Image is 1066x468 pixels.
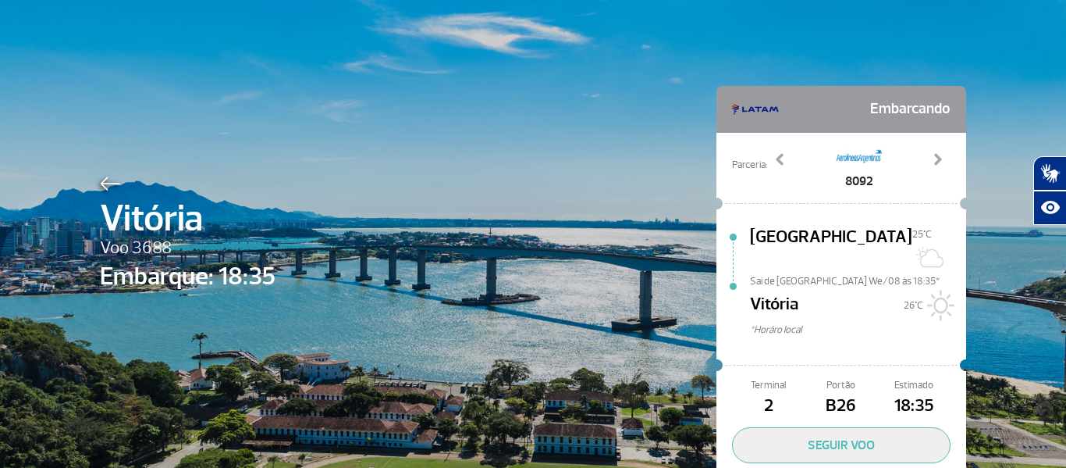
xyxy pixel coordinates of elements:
span: Vitória [100,191,275,247]
span: Vitória [750,291,798,323]
span: *Horáro local [750,323,966,338]
span: Parceria: [732,158,767,173]
span: 26°C [904,299,923,312]
button: Abrir recursos assistivos. [1033,191,1066,225]
button: Abrir tradutor de língua de sinais. [1033,156,1066,191]
span: Estimado [878,378,951,393]
span: Embarque: 18:35 [100,258,275,295]
span: B26 [805,393,877,420]
img: Sol com muitas nuvens [912,241,943,273]
span: 18:35 [878,393,951,420]
span: Embarcando [870,94,951,125]
span: 8092 [836,172,883,191]
span: [GEOGRAPHIC_DATA] [750,224,912,274]
span: 25°C [912,228,932,241]
div: Plugin de acessibilidade da Hand Talk. [1033,156,1066,225]
span: 2 [732,393,805,420]
span: Sai de [GEOGRAPHIC_DATA] We/08 às 18:35* [750,274,966,285]
span: Voo 3688 [100,235,275,262]
span: Terminal [732,378,805,393]
img: Sol [923,290,954,321]
span: Portão [805,378,877,393]
button: SEGUIR VOO [732,427,951,463]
